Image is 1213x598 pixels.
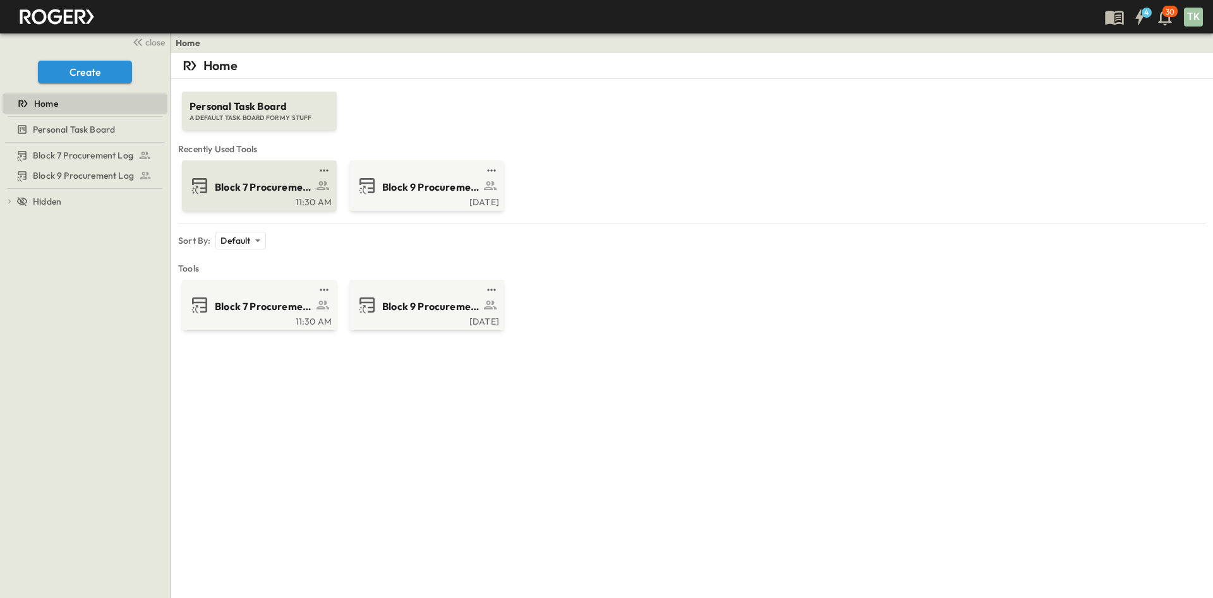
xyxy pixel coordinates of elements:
[352,176,499,196] a: Block 9 Procurement Log
[1183,6,1204,28] button: TK
[382,299,480,314] span: Block 9 Procurement Log
[317,163,332,178] button: test
[3,167,165,184] a: Block 9 Procurement Log
[190,114,329,123] span: A DEFAULT TASK BOARD FOR MY STUFF
[3,121,165,138] a: Personal Task Board
[220,234,250,247] p: Default
[215,232,265,249] div: Default
[3,119,167,140] div: Personal Task Boardtest
[184,196,332,206] a: 11:30 AM
[190,99,329,114] span: Personal Task Board
[352,295,499,315] a: Block 9 Procurement Log
[33,149,133,162] span: Block 7 Procurement Log
[181,79,338,130] a: Personal Task BoardA DEFAULT TASK BOARD FOR MY STUFF
[203,57,238,75] p: Home
[484,282,499,297] button: test
[33,123,115,136] span: Personal Task Board
[352,196,499,206] a: [DATE]
[1184,8,1203,27] div: TK
[178,234,210,247] p: Sort By:
[38,61,132,83] button: Create
[33,195,61,208] span: Hidden
[1166,7,1174,17] p: 30
[484,163,499,178] button: test
[184,295,332,315] a: Block 7 Procurement Log
[317,282,332,297] button: test
[382,180,480,194] span: Block 9 Procurement Log
[3,145,167,165] div: Block 7 Procurement Logtest
[127,33,167,51] button: close
[184,176,332,196] a: Block 7 Procurement Log
[178,262,1205,275] span: Tools
[1144,8,1149,18] h6: 4
[178,143,1205,155] span: Recently Used Tools
[215,180,313,194] span: Block 7 Procurement Log
[3,165,167,186] div: Block 9 Procurement Logtest
[176,37,208,49] nav: breadcrumbs
[145,36,165,49] span: close
[215,299,313,314] span: Block 7 Procurement Log
[3,95,165,112] a: Home
[176,37,200,49] a: Home
[3,147,165,164] a: Block 7 Procurement Log
[34,97,58,110] span: Home
[352,315,499,325] a: [DATE]
[33,169,134,182] span: Block 9 Procurement Log
[1127,6,1152,28] button: 4
[184,315,332,325] a: 11:30 AM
